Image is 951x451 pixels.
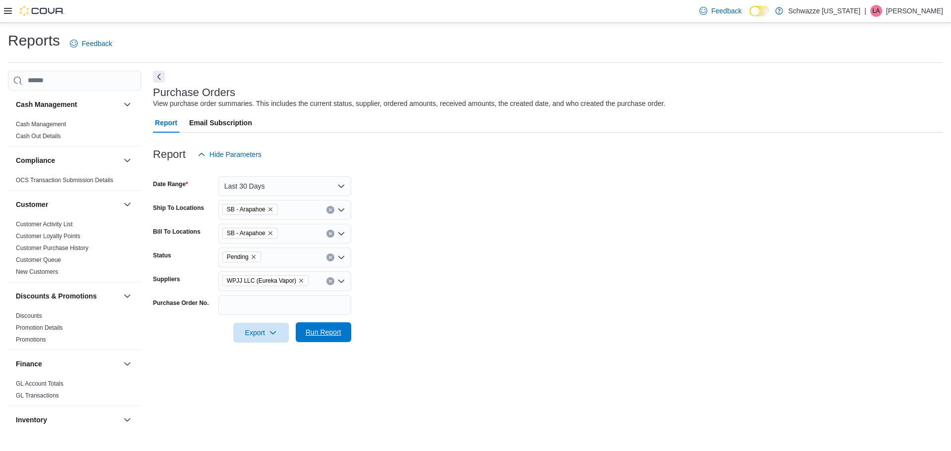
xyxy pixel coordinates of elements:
[194,145,265,164] button: Hide Parameters
[749,16,750,17] span: Dark Mode
[121,154,133,166] button: Compliance
[121,99,133,110] button: Cash Management
[82,39,112,49] span: Feedback
[16,380,63,387] a: GL Account Totals
[121,290,133,302] button: Discounts & Promotions
[695,1,745,21] a: Feedback
[153,87,235,99] h3: Purchase Orders
[16,232,80,240] span: Customer Loyalty Points
[711,6,741,16] span: Feedback
[337,230,345,238] button: Open list of options
[788,5,860,17] p: Schwazze [US_STATE]
[153,149,186,160] h3: Report
[153,275,180,283] label: Suppliers
[16,200,119,209] button: Customer
[222,275,309,286] span: WPJJ LLC (Eureka Vapor)
[16,291,119,301] button: Discounts & Promotions
[16,133,61,140] a: Cash Out Details
[222,228,278,239] span: SB - Arapahoe
[16,256,61,264] span: Customer Queue
[16,392,59,399] a: GL Transactions
[16,312,42,319] a: Discounts
[16,415,47,425] h3: Inventory
[749,6,770,16] input: Dark Mode
[8,174,141,190] div: Compliance
[16,155,55,165] h3: Compliance
[16,256,61,263] a: Customer Queue
[121,358,133,370] button: Finance
[16,177,113,184] a: OCS Transaction Submission Details
[8,31,60,50] h1: Reports
[16,100,119,109] button: Cash Management
[886,5,943,17] p: [PERSON_NAME]
[873,5,880,17] span: LA
[326,230,334,238] button: Clear input
[16,359,42,369] h3: Finance
[153,204,204,212] label: Ship To Locations
[16,324,63,332] span: Promotion Details
[153,251,171,259] label: Status
[296,322,351,342] button: Run Report
[326,206,334,214] button: Clear input
[337,277,345,285] button: Open list of options
[153,299,209,307] label: Purchase Order No.
[16,244,89,252] span: Customer Purchase History
[16,120,66,128] span: Cash Management
[298,278,304,284] button: Remove WPJJ LLC (Eureka Vapor) from selection in this group
[218,176,351,196] button: Last 30 Days
[16,392,59,400] span: GL Transactions
[16,380,63,388] span: GL Account Totals
[8,218,141,282] div: Customer
[326,253,334,261] button: Clear input
[8,378,141,405] div: Finance
[864,5,866,17] p: |
[16,291,97,301] h3: Discounts & Promotions
[267,206,273,212] button: Remove SB - Arapahoe from selection in this group
[222,251,261,262] span: Pending
[8,118,141,146] div: Cash Management
[8,310,141,350] div: Discounts & Promotions
[16,336,46,343] a: Promotions
[16,220,73,228] span: Customer Activity List
[16,268,58,276] span: New Customers
[16,221,73,228] a: Customer Activity List
[16,336,46,344] span: Promotions
[337,206,345,214] button: Open list of options
[16,132,61,140] span: Cash Out Details
[16,200,48,209] h3: Customer
[227,252,249,262] span: Pending
[326,277,334,285] button: Clear input
[121,199,133,210] button: Customer
[153,99,666,109] div: View purchase order summaries. This includes the current status, supplier, ordered amounts, recei...
[239,323,283,343] span: Export
[66,34,116,53] a: Feedback
[16,176,113,184] span: OCS Transaction Submission Details
[16,415,119,425] button: Inventory
[233,323,289,343] button: Export
[20,6,64,16] img: Cova
[337,253,345,261] button: Open list of options
[16,233,80,240] a: Customer Loyalty Points
[222,204,278,215] span: SB - Arapahoe
[210,150,262,159] span: Hide Parameters
[153,71,165,83] button: Next
[16,268,58,275] a: New Customers
[306,327,341,337] span: Run Report
[16,121,66,128] a: Cash Management
[16,155,119,165] button: Compliance
[16,245,89,251] a: Customer Purchase History
[267,230,273,236] button: Remove SB - Arapahoe from selection in this group
[251,254,257,260] button: Remove Pending from selection in this group
[153,180,188,188] label: Date Range
[155,113,177,133] span: Report
[189,113,252,133] span: Email Subscription
[153,228,201,236] label: Bill To Locations
[227,204,265,214] span: SB - Arapahoe
[16,100,77,109] h3: Cash Management
[227,228,265,238] span: SB - Arapahoe
[16,324,63,331] a: Promotion Details
[870,5,882,17] div: Libby Aragon
[121,414,133,426] button: Inventory
[227,276,296,286] span: WPJJ LLC (Eureka Vapor)
[16,359,119,369] button: Finance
